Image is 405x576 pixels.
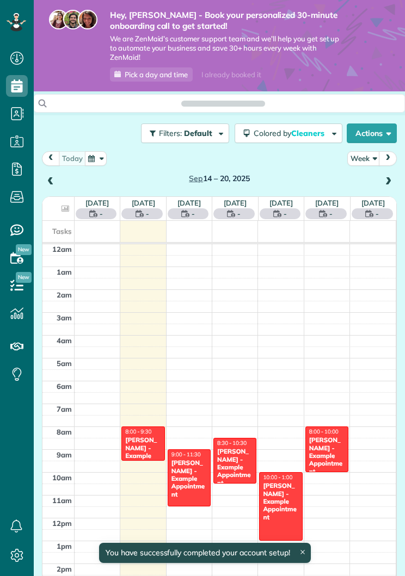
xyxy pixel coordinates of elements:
span: - [146,208,149,219]
span: 7am [57,405,72,413]
span: - [100,208,103,219]
img: michelle-19f622bdf1676172e81f8f8fba1fb50e276960ebfe0243fe18214015130c80e4.jpg [78,10,97,29]
div: [PERSON_NAME] - Example Appointment [262,482,299,521]
span: 8am [57,428,72,436]
strong: Hey, [PERSON_NAME] - Book your personalized 30-minute onboarding call to get started! [110,10,340,31]
a: [DATE] [269,199,293,207]
a: [DATE] [177,199,201,207]
span: 10:00 - 1:00 [263,474,292,481]
button: Actions [347,123,397,143]
div: I already booked it [195,68,267,82]
span: 10am [52,473,72,482]
span: Cleaners [291,128,326,138]
a: [DATE] [361,199,385,207]
div: [PERSON_NAME] - Example Appointment [309,436,345,475]
div: [PERSON_NAME] - Example Appointment [171,459,207,498]
div: [PERSON_NAME] - Example Appointment [217,448,253,487]
span: Filters: [159,128,182,138]
button: today [59,151,86,166]
span: - [192,208,195,219]
div: You have successfully completed your account setup! [99,543,311,563]
span: 12pm [52,519,72,528]
a: Filters: Default [136,123,229,143]
div: [PERSON_NAME] - Example Appointment [125,436,161,475]
span: Search ZenMaid… [192,98,254,109]
a: Pick a day and time [110,67,193,82]
button: Filters: Default [141,123,229,143]
span: 9am [57,450,72,459]
span: 11am [52,496,72,505]
span: 2pm [57,565,72,573]
a: [DATE] [85,199,109,207]
button: prev [42,151,60,166]
span: 4am [57,336,72,345]
span: We are ZenMaid’s customer support team and we’ll help you get set up to automate your business an... [110,34,340,62]
h2: 14 – 20, 2025 [61,175,378,183]
span: 12am [52,245,72,253]
span: 9:00 - 11:30 [171,451,201,458]
span: Default [184,128,213,138]
span: 1am [57,268,72,276]
span: - [237,208,241,219]
span: New [16,272,32,283]
span: 5am [57,359,72,368]
span: - [329,208,333,219]
span: - [376,208,379,219]
span: 8:00 - 10:00 [309,428,339,435]
span: Tasks [52,227,72,236]
span: Sep [189,174,203,183]
span: - [284,208,287,219]
span: 6am [57,382,72,391]
span: 3am [57,313,72,322]
span: 8:30 - 10:30 [217,439,247,447]
span: Colored by [254,128,328,138]
a: [DATE] [224,199,247,207]
a: [DATE] [132,199,155,207]
a: [DATE] [315,199,339,207]
button: Colored byCleaners [235,123,342,143]
img: maria-72a9807cf96188c08ef61303f053569d2e2a8a1cde33d635c8a3ac13582a053d.jpg [49,10,69,29]
img: jorge-587dff0eeaa6aab1f244e6dc62b8924c3b6ad411094392a53c71c6c4a576187d.jpg [63,10,83,29]
button: next [379,151,397,166]
button: Week [347,151,380,166]
span: 2am [57,290,72,299]
span: Pick a day and time [125,70,188,79]
span: 1pm [57,542,72,550]
span: 8:00 - 9:30 [125,428,151,435]
span: New [16,244,32,255]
